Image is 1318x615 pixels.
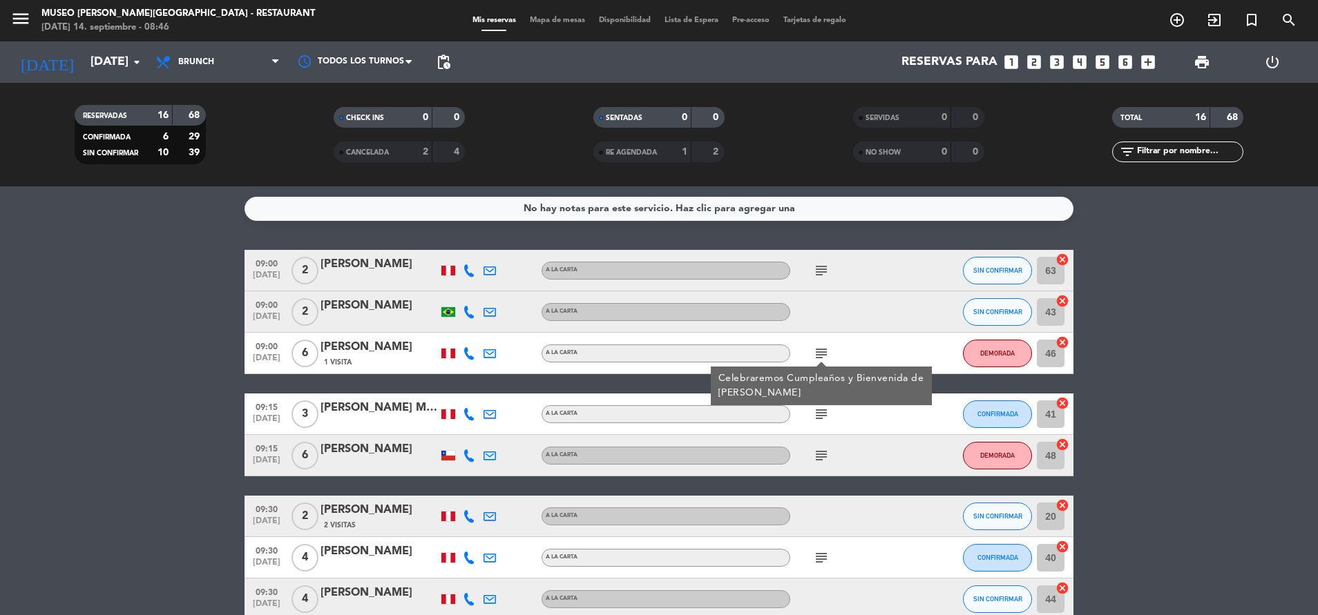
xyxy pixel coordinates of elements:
[292,502,318,530] span: 2
[973,113,981,122] strong: 0
[523,17,592,24] span: Mapa de mesas
[546,309,577,314] span: A la carta
[249,583,284,599] span: 09:30
[546,411,577,416] span: A la carta
[546,350,577,355] span: A la carta
[249,414,284,430] span: [DATE]
[83,150,138,157] span: SIN CONFIRMAR
[1071,53,1089,71] i: looks_4
[813,406,830,422] i: subject
[1048,53,1066,71] i: looks_3
[1237,41,1308,83] div: LOG OUT
[292,257,318,284] span: 2
[813,549,830,566] i: subject
[963,257,1032,284] button: SIN CONFIRMAR
[718,371,925,400] div: Celebraremos Cumpleaños y Bienvenida de [PERSON_NAME]
[321,399,438,417] div: [PERSON_NAME] Madrid [PERSON_NAME]
[592,17,658,24] span: Disponibilidad
[606,115,642,121] span: SENTADAS
[292,298,318,326] span: 2
[321,501,438,519] div: [PERSON_NAME]
[713,147,721,157] strong: 2
[1025,53,1043,71] i: looks_two
[1116,53,1134,71] i: looks_6
[963,442,1032,469] button: DEMORADA
[606,149,657,156] span: RE AGENDADA
[1243,12,1260,28] i: turned_in_not
[546,554,577,560] span: A la carta
[776,17,853,24] span: Tarjetas de regalo
[1002,53,1020,71] i: looks_one
[866,149,901,156] span: NO SHOW
[813,345,830,362] i: subject
[963,502,1032,530] button: SIN CONFIRMAR
[973,266,1022,274] span: SIN CONFIRMAR
[1056,540,1069,554] i: cancel
[321,297,438,315] div: [PERSON_NAME]
[973,512,1022,520] span: SIN CONFIRMAR
[435,54,452,70] span: pending_actions
[813,262,830,279] i: subject
[249,456,284,471] span: [DATE]
[178,57,214,67] span: Brunch
[1056,498,1069,512] i: cancel
[524,201,795,217] div: No hay notas para este servicio. Haz clic para agregar una
[813,447,830,464] i: subject
[866,115,899,121] span: SERVIDAS
[163,132,169,141] strong: 6
[1056,581,1069,595] i: cancel
[249,500,284,516] span: 09:30
[321,543,438,560] div: [PERSON_NAME]
[10,47,84,77] i: [DATE]
[423,147,428,157] strong: 2
[546,596,577,601] span: A la carta
[41,21,315,35] div: [DATE] 14. septiembre - 08:46
[1056,396,1069,410] i: cancel
[321,440,438,458] div: [PERSON_NAME]
[292,400,318,428] span: 3
[546,452,577,458] span: A la carta
[725,17,776,24] span: Pre-acceso
[901,55,997,69] span: Reservas para
[157,148,169,157] strong: 10
[1169,12,1185,28] i: add_circle_outline
[249,599,284,615] span: [DATE]
[980,451,1015,459] span: DEMORADA
[546,267,577,273] span: A la carta
[189,132,202,141] strong: 29
[249,255,284,271] span: 09:00
[1056,294,1069,308] i: cancel
[454,147,462,157] strong: 4
[973,147,981,157] strong: 0
[249,440,284,456] span: 09:15
[963,340,1032,367] button: DEMORADA
[292,585,318,613] span: 4
[942,147,947,157] strong: 0
[189,148,202,157] strong: 39
[249,558,284,574] span: [DATE]
[973,308,1022,315] span: SIN CONFIRMAR
[466,17,523,24] span: Mis reservas
[546,513,577,518] span: A la carta
[682,113,687,122] strong: 0
[83,134,131,141] span: CONFIRMADA
[1194,54,1210,70] span: print
[658,17,725,24] span: Lista de Espera
[1056,253,1069,266] i: cancel
[963,585,1032,613] button: SIN CONFIRMAR
[128,54,145,70] i: arrow_drop_down
[713,113,721,122] strong: 0
[1056,438,1069,451] i: cancel
[249,312,284,328] span: [DATE]
[292,544,318,572] span: 4
[973,595,1022,603] span: SIN CONFIRMAR
[41,7,315,21] div: Museo [PERSON_NAME][GEOGRAPHIC_DATA] - Restaurant
[423,113,428,122] strong: 0
[1119,144,1136,160] i: filter_list
[249,353,284,369] span: [DATE]
[324,520,356,531] span: 2 Visitas
[1281,12,1297,28] i: search
[346,115,384,121] span: CHECK INS
[10,8,31,34] button: menu
[980,349,1015,357] span: DEMORADA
